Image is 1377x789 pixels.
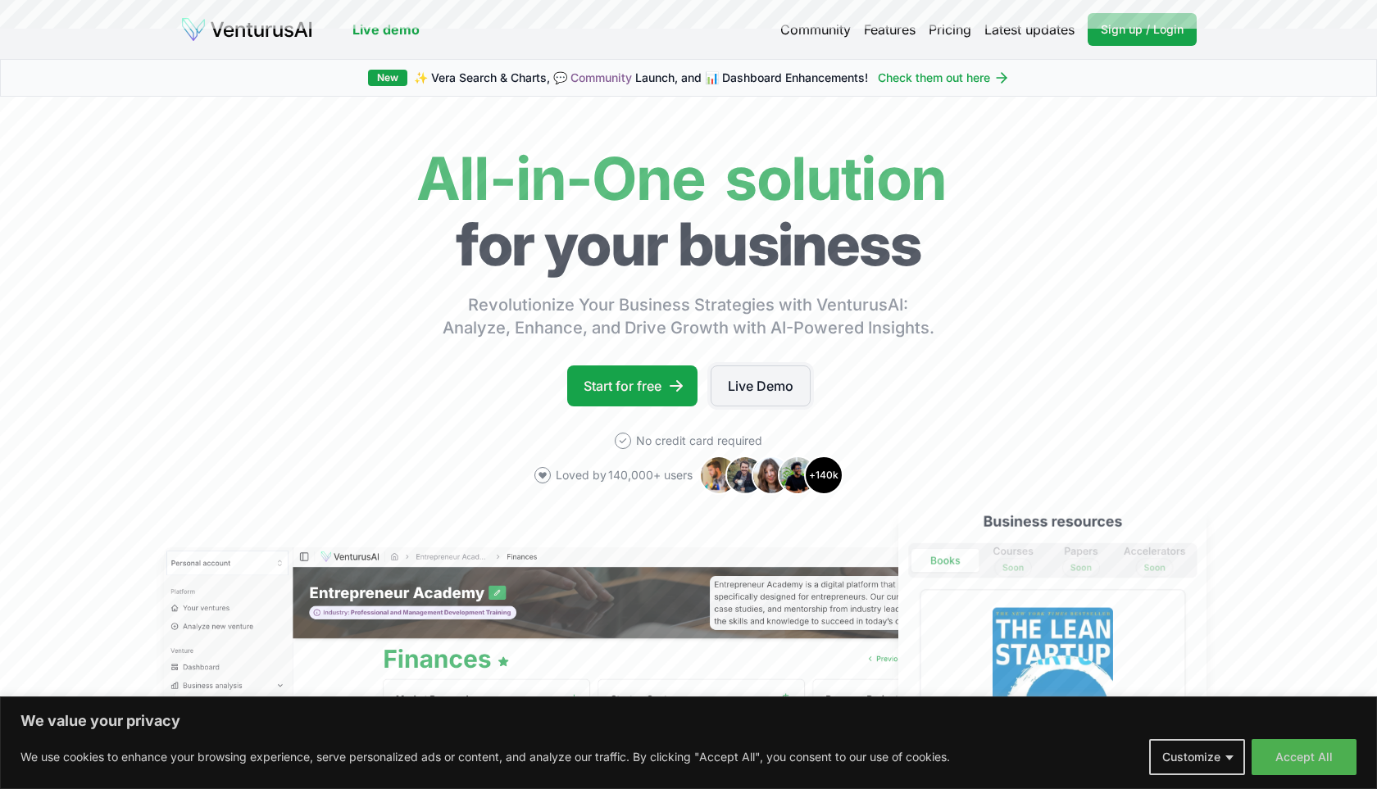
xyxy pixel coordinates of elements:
button: Customize [1149,739,1245,775]
img: logo [180,16,313,43]
a: Live demo [352,20,420,39]
p: We use cookies to enhance your browsing experience, serve personalized ads or content, and analyz... [20,747,950,767]
button: Accept All [1252,739,1357,775]
img: Avatar 1 [699,456,738,495]
a: Live Demo [711,365,811,406]
div: New [368,70,407,86]
span: ✨ Vera Search & Charts, 💬 Launch, and 📊 Dashboard Enhancements! [414,70,868,86]
img: Avatar 2 [725,456,765,495]
img: Avatar 4 [778,456,817,495]
img: Avatar 3 [752,456,791,495]
a: Check them out here [878,70,1010,86]
p: We value your privacy [20,711,1357,731]
a: Community [780,20,851,39]
span: Sign up / Login [1101,21,1184,38]
a: Latest updates [984,20,1075,39]
a: Features [864,20,916,39]
a: Start for free [567,365,698,406]
a: Pricing [929,20,971,39]
a: Community [570,70,632,84]
a: Sign up / Login [1088,13,1197,46]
